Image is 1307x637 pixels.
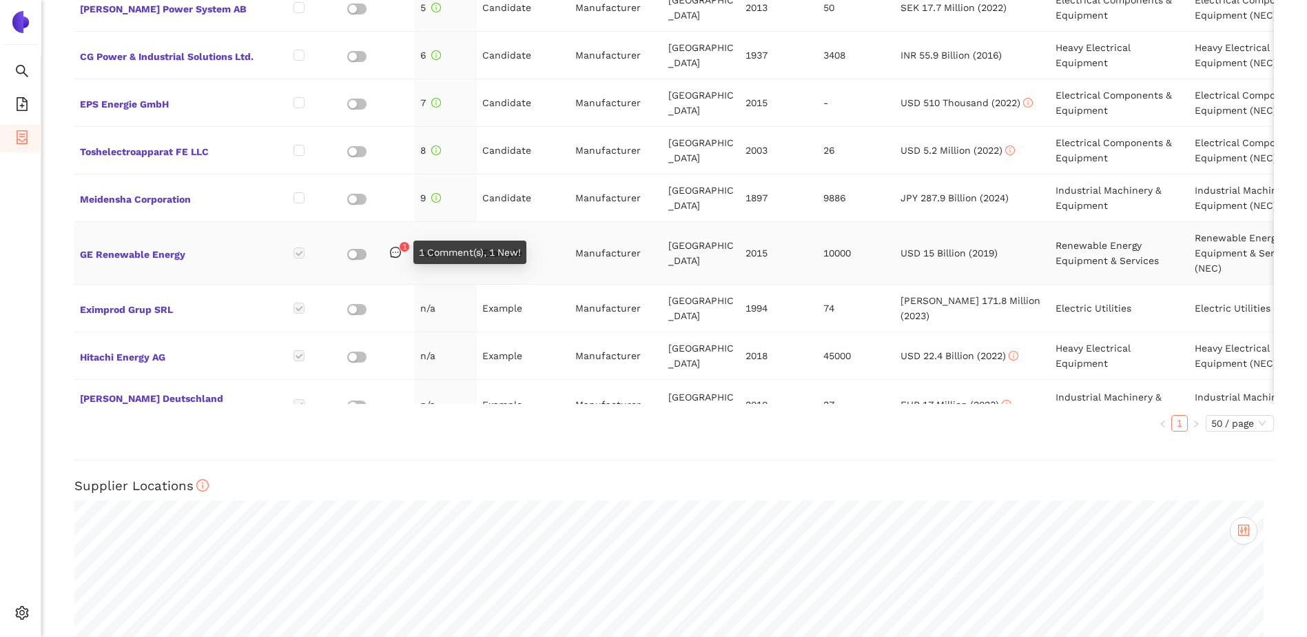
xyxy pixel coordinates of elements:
td: 1897 [740,174,817,222]
td: 2018 [740,332,817,380]
li: 1 [1171,415,1188,432]
td: n/a [415,222,477,285]
td: 26 [818,127,895,174]
span: info-circle [1009,351,1018,361]
td: Manufacturer [570,174,663,222]
td: n/a [415,332,477,380]
span: USD 22.4 Billion (2022) [901,350,1018,361]
img: Logo [10,11,32,33]
td: Candidate [477,79,570,127]
span: 1 [402,242,407,252]
span: info-circle [431,50,441,60]
span: file-add [15,92,29,120]
span: search [15,59,29,87]
span: 8 [420,145,441,156]
div: 1 Comment(s), 1 New! [413,241,526,264]
td: Candidate [477,174,570,222]
td: [GEOGRAPHIC_DATA] [663,174,740,222]
span: Hitachi Energy AG [80,347,255,365]
span: 5 [420,2,441,13]
span: info-circle [431,3,441,12]
span: 50 / page [1211,416,1268,431]
td: Heavy Electrical Equipment [1050,32,1189,79]
td: Example [477,222,570,285]
td: Manufacturer [570,127,663,174]
td: 45000 [818,332,895,380]
td: Manufacturer [570,79,663,127]
td: 74 [818,285,895,332]
td: Heavy Electrical Equipment [1050,332,1189,380]
span: Toshelectroapparat FE LLC [80,141,255,159]
td: - [818,79,895,127]
span: 6 [420,50,441,61]
span: container [15,125,29,153]
span: 9 [420,192,441,203]
a: 1 [1172,416,1187,431]
td: 10000 [818,222,895,285]
span: INR 55.9 Billion (2016) [901,50,1002,61]
span: setting [15,601,29,629]
td: [GEOGRAPHIC_DATA] [663,222,740,285]
td: Manufacturer [570,32,663,79]
span: info-circle [431,145,441,155]
h3: Supplier Locations [74,477,1274,495]
td: n/a [415,285,477,332]
td: [GEOGRAPHIC_DATA] [663,32,740,79]
td: Industrial Machinery & Equipment [1050,174,1189,222]
td: 2015 [740,79,817,127]
span: info-circle [196,479,209,492]
td: [GEOGRAPHIC_DATA] [663,285,740,332]
td: [GEOGRAPHIC_DATA] [663,127,740,174]
span: info-circle [431,193,441,203]
span: EUR 17 Million (2023) [901,399,1011,410]
span: info-circle [1023,98,1033,108]
span: left [1159,420,1167,428]
td: Example [477,380,570,430]
td: n/a [415,380,477,430]
td: 2015 [740,222,817,285]
div: Page Size [1206,415,1274,432]
td: 1994 [740,285,817,332]
td: Manufacturer [570,332,663,380]
td: 9886 [818,174,895,222]
td: Candidate [477,32,570,79]
td: 2010 [740,380,817,430]
span: Eximprod Grup SRL [80,299,255,317]
span: Meidensha Corporation [80,189,255,207]
span: [PERSON_NAME] Deutschland GmbH [80,388,255,421]
span: SEK 17.7 Million (2022) [901,2,1007,13]
li: Next Page [1188,415,1204,432]
span: info-circle [431,98,441,108]
td: Manufacturer [570,222,663,285]
span: GE Renewable Energy [80,244,255,262]
button: left [1155,415,1171,432]
td: [GEOGRAPHIC_DATA] [663,79,740,127]
span: CG Power & Industrial Solutions Ltd. [80,46,255,64]
span: [PERSON_NAME] 171.8 Million (2023) [901,295,1040,321]
td: Candidate [477,127,570,174]
td: 1937 [740,32,817,79]
span: USD 15 Billion (2019) [901,247,998,259]
td: Example [477,332,570,380]
td: Industrial Machinery & Equipment [1050,380,1189,430]
sup: 1 [400,242,409,252]
span: 7 [420,97,441,108]
td: [GEOGRAPHIC_DATA] [663,332,740,380]
td: Electrical Components & Equipment [1050,127,1189,174]
li: Previous Page [1155,415,1171,432]
span: EPS Energie GmbH [80,94,255,112]
td: [GEOGRAPHIC_DATA] [663,380,740,430]
span: info-circle [1005,145,1015,155]
td: Example [477,285,570,332]
td: Renewable Energy Equipment & Services [1050,222,1189,285]
td: 27 [818,380,895,430]
td: Electric Utilities [1050,285,1189,332]
span: JPY 287.9 Billion (2024) [901,192,1009,203]
td: 2003 [740,127,817,174]
td: Manufacturer [570,285,663,332]
td: 3408 [818,32,895,79]
span: USD 510 Thousand (2022) [901,97,1033,108]
td: Manufacturer [570,380,663,430]
span: info-circle [1002,400,1011,410]
span: right [1192,420,1200,428]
